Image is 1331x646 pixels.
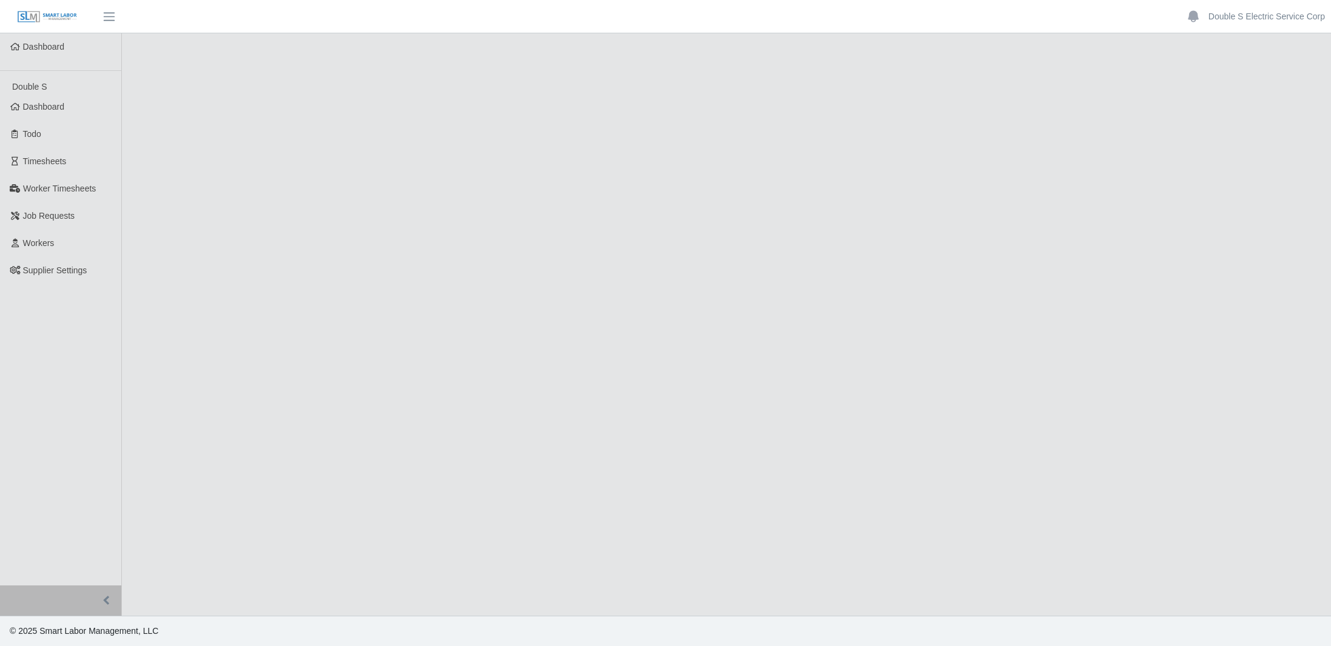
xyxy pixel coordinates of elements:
[23,42,65,52] span: Dashboard
[1209,10,1325,23] a: Double S Electric Service Corp
[10,626,158,636] span: © 2025 Smart Labor Management, LLC
[12,82,47,92] span: Double S
[23,265,87,275] span: Supplier Settings
[23,156,67,166] span: Timesheets
[17,10,78,24] img: SLM Logo
[23,211,75,221] span: Job Requests
[23,238,55,248] span: Workers
[23,184,96,193] span: Worker Timesheets
[23,102,65,112] span: Dashboard
[23,129,41,139] span: Todo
